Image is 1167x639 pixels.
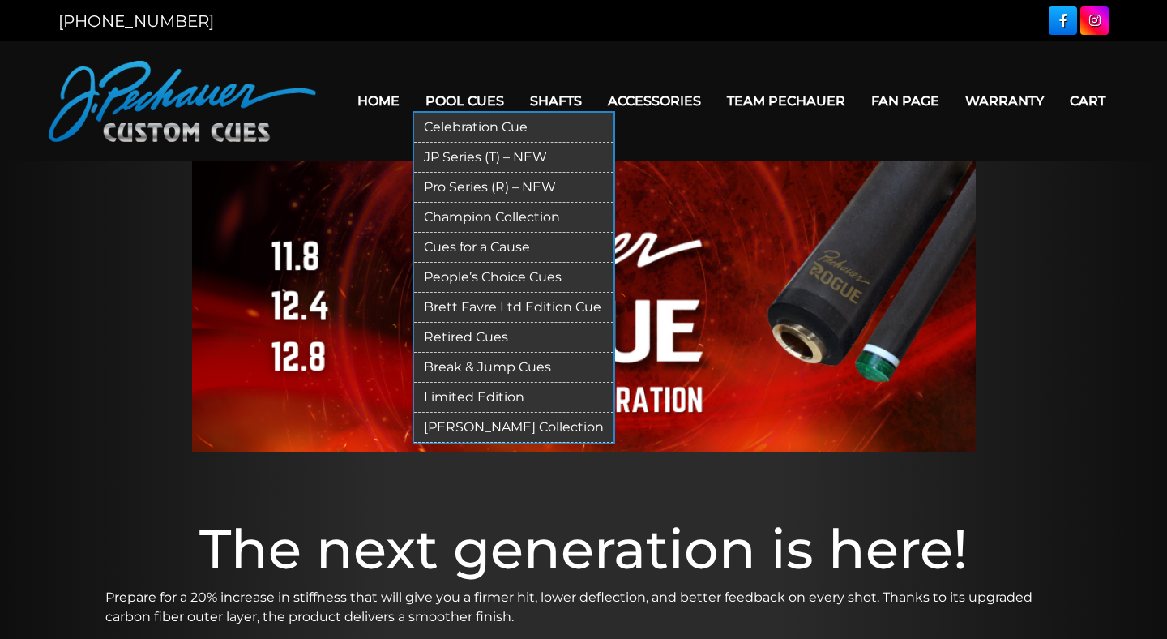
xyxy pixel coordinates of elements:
p: Prepare for a 20% increase in stiffness that will give you a firmer hit, lower deflection, and be... [105,588,1062,627]
a: Team Pechauer [714,80,858,122]
a: Brett Favre Ltd Edition Cue [414,293,613,323]
a: JP Series (T) – NEW [414,143,613,173]
a: Shafts [517,80,595,122]
a: People’s Choice Cues [414,263,613,293]
a: Retired Cues [414,323,613,353]
a: Accessories [595,80,714,122]
img: Pechauer Custom Cues [49,61,316,142]
a: Break & Jump Cues [414,353,613,383]
a: Pool Cues [413,80,517,122]
h1: The next generation is here! [105,517,1062,581]
a: Celebration Cue [414,113,613,143]
a: [PHONE_NUMBER] [58,11,214,31]
a: Cues for a Cause [414,233,613,263]
a: Limited Edition [414,383,613,413]
a: Cart [1057,80,1118,122]
a: Warranty [952,80,1057,122]
a: Pro Series (R) – NEW [414,173,613,203]
a: Champion Collection [414,203,613,233]
a: Home [344,80,413,122]
a: [PERSON_NAME] Collection [414,413,613,443]
a: Fan Page [858,80,952,122]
